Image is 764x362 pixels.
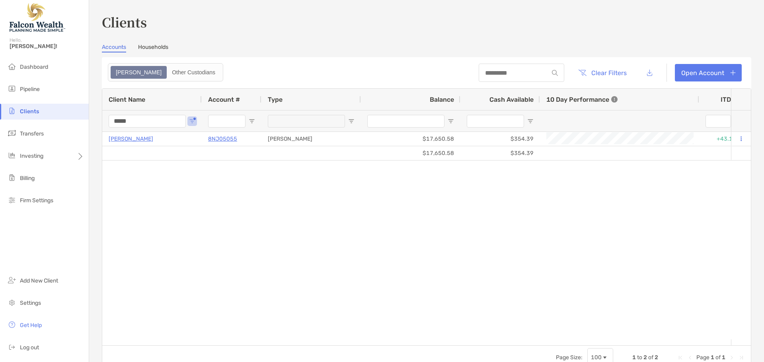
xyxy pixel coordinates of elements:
span: Billing [20,175,35,182]
button: Open Filter Menu [249,118,255,124]
img: billing icon [7,173,17,182]
span: Settings [20,300,41,306]
a: Open Account [675,64,742,81]
div: Next Page [729,354,735,361]
span: Get Help [20,322,42,329]
div: First Page [677,354,684,361]
span: Pipeline [20,86,40,93]
span: 2 [655,354,658,361]
div: Page Size: [556,354,583,361]
div: +43.19% [699,132,747,146]
span: Transfers [20,130,44,137]
span: Client Name [109,96,145,103]
div: Last Page [738,354,745,361]
img: transfers icon [7,128,17,138]
div: 100 [591,354,602,361]
span: Account # [208,96,240,103]
span: Type [268,96,283,103]
a: Accounts [102,44,126,52]
img: Falcon Wealth Planning Logo [10,3,65,32]
span: Add New Client [20,277,58,284]
input: Balance Filter Input [367,115,444,128]
span: Dashboard [20,64,48,70]
span: 2 [643,354,647,361]
div: $17,650.58 [361,132,460,146]
a: 8NJ05055 [208,134,237,144]
input: Account # Filter Input [208,115,246,128]
img: get-help icon [7,320,17,329]
input: Cash Available Filter Input [467,115,524,128]
input: Client Name Filter Input [109,115,186,128]
span: Clients [20,108,39,115]
div: 10 Day Performance [546,89,618,110]
span: of [715,354,721,361]
span: Log out [20,344,39,351]
h3: Clients [102,13,751,31]
img: settings icon [7,298,17,307]
span: of [648,354,653,361]
a: [PERSON_NAME] [109,134,153,144]
span: Investing [20,153,43,159]
div: $17,650.58 [361,146,460,160]
span: [PERSON_NAME]! [10,43,84,50]
div: Previous Page [687,354,693,361]
div: Zoe [111,67,166,78]
div: ITD [721,96,741,103]
img: add_new_client icon [7,275,17,285]
img: investing icon [7,151,17,160]
button: Open Filter Menu [448,118,454,124]
div: $354.39 [460,132,540,146]
img: firm-settings icon [7,195,17,205]
input: ITD Filter Input [706,115,731,128]
button: Open Filter Menu [189,118,195,124]
div: $354.39 [460,146,540,160]
span: 1 [722,354,725,361]
img: dashboard icon [7,62,17,71]
img: clients icon [7,106,17,116]
div: Other Custodians [168,67,220,78]
button: Open Filter Menu [527,118,534,124]
div: segmented control [108,63,223,81]
a: Households [138,44,168,52]
span: Firm Settings [20,197,53,204]
span: 1 [711,354,714,361]
span: Page [696,354,709,361]
button: Clear Filters [572,64,633,81]
img: pipeline icon [7,84,17,93]
span: to [637,354,642,361]
button: Open Filter Menu [348,118,355,124]
span: Balance [430,96,454,103]
span: 1 [632,354,636,361]
span: Cash Available [489,96,534,103]
img: logout icon [7,342,17,352]
div: [PERSON_NAME] [261,132,361,146]
img: input icon [552,70,558,76]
